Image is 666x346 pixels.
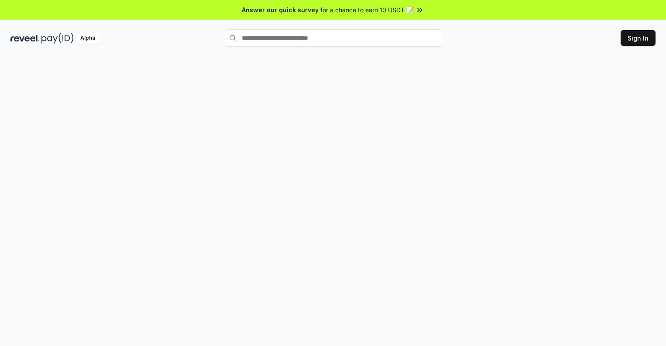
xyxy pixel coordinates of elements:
[242,5,319,14] span: Answer our quick survey
[320,5,414,14] span: for a chance to earn 10 USDT 📝
[10,33,40,44] img: reveel_dark
[41,33,74,44] img: pay_id
[76,33,100,44] div: Alpha
[621,30,656,46] button: Sign In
